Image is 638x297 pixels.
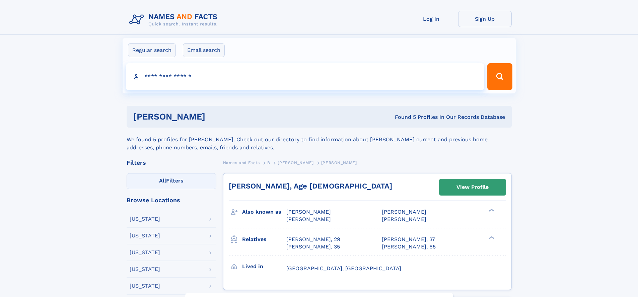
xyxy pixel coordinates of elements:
[286,243,340,250] a: [PERSON_NAME], 35
[405,11,458,27] a: Log In
[267,160,270,165] span: B
[128,43,176,57] label: Regular search
[487,208,495,213] div: ❯
[278,158,313,167] a: [PERSON_NAME]
[130,233,160,238] div: [US_STATE]
[278,160,313,165] span: [PERSON_NAME]
[127,173,216,189] label: Filters
[382,209,426,215] span: [PERSON_NAME]
[130,250,160,255] div: [US_STATE]
[458,11,512,27] a: Sign Up
[382,216,426,222] span: [PERSON_NAME]
[242,206,286,218] h3: Also known as
[267,158,270,167] a: B
[127,11,223,29] img: Logo Names and Facts
[130,283,160,289] div: [US_STATE]
[229,182,392,190] a: [PERSON_NAME], Age [DEMOGRAPHIC_DATA]
[439,179,506,195] a: View Profile
[223,158,260,167] a: Names and Facts
[159,177,166,184] span: All
[300,114,505,121] div: Found 5 Profiles In Our Records Database
[130,216,160,222] div: [US_STATE]
[321,160,357,165] span: [PERSON_NAME]
[286,236,340,243] a: [PERSON_NAME], 29
[286,209,331,215] span: [PERSON_NAME]
[382,243,436,250] a: [PERSON_NAME], 65
[127,128,512,152] div: We found 5 profiles for [PERSON_NAME]. Check out our directory to find information about [PERSON_...
[127,197,216,203] div: Browse Locations
[487,63,512,90] button: Search Button
[133,113,300,121] h1: [PERSON_NAME]
[487,235,495,240] div: ❯
[242,261,286,272] h3: Lived in
[382,236,435,243] a: [PERSON_NAME], 37
[126,63,485,90] input: search input
[286,216,331,222] span: [PERSON_NAME]
[456,179,489,195] div: View Profile
[183,43,225,57] label: Email search
[130,267,160,272] div: [US_STATE]
[286,265,401,272] span: [GEOGRAPHIC_DATA], [GEOGRAPHIC_DATA]
[242,234,286,245] h3: Relatives
[127,160,216,166] div: Filters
